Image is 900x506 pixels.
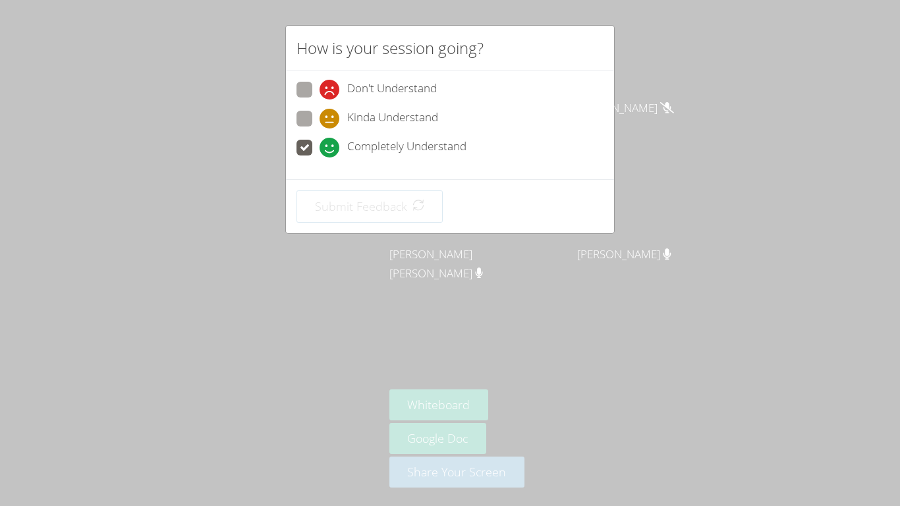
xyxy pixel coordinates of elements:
button: Submit Feedback [296,190,443,223]
span: Don't Understand [347,80,437,99]
span: Completely Understand [347,138,466,157]
span: Submit Feedback [315,198,407,214]
h2: How is your session going? [296,36,484,60]
span: Kinda Understand [347,109,438,128]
